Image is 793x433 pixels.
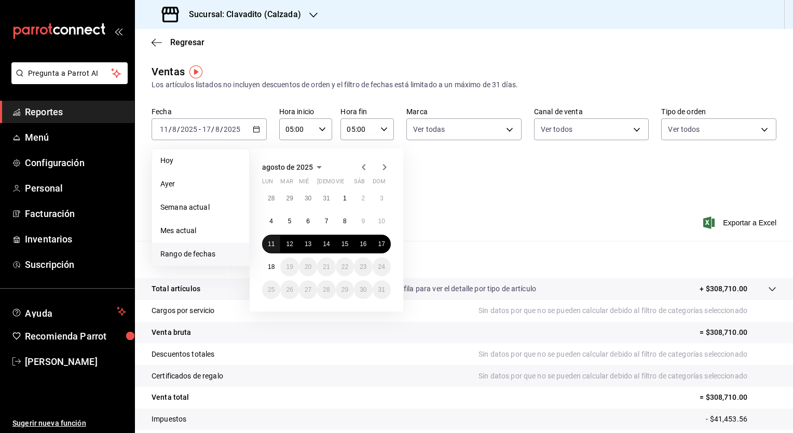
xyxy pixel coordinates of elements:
[220,125,223,133] span: /
[336,235,354,253] button: 15 de agosto de 2025
[341,263,348,270] abbr: 22 de agosto de 2025
[360,240,366,248] abbr: 16 de agosto de 2025
[406,108,522,115] label: Marca
[262,212,280,231] button: 4 de agosto de 2025
[268,286,275,293] abbr: 25 de agosto de 2025
[706,414,776,425] p: - $41,453.56
[323,263,330,270] abbr: 21 de agosto de 2025
[202,125,211,133] input: --
[152,108,267,115] label: Fecha
[340,108,394,115] label: Hora fin
[299,189,317,208] button: 30 de julio de 2025
[336,189,354,208] button: 1 de agosto de 2025
[325,218,329,225] abbr: 7 de agosto de 2025
[11,62,128,84] button: Pregunta a Parrot AI
[373,258,391,276] button: 24 de agosto de 2025
[181,8,301,21] h3: Sucursal: Clavadito (Calzada)
[317,189,335,208] button: 31 de julio de 2025
[541,124,572,134] span: Ver todos
[668,124,700,134] span: Ver todos
[159,125,169,133] input: --
[211,125,214,133] span: /
[268,195,275,202] abbr: 28 de julio de 2025
[172,125,177,133] input: --
[323,286,330,293] abbr: 28 de agosto de 2025
[354,212,372,231] button: 9 de agosto de 2025
[268,263,275,270] abbr: 18 de agosto de 2025
[262,235,280,253] button: 11 de agosto de 2025
[280,258,298,276] button: 19 de agosto de 2025
[299,178,309,189] abbr: miércoles
[299,235,317,253] button: 13 de agosto de 2025
[268,240,275,248] abbr: 11 de agosto de 2025
[114,27,122,35] button: open_drawer_menu
[25,156,126,170] span: Configuración
[336,280,354,299] button: 29 de agosto de 2025
[317,212,335,231] button: 7 de agosto de 2025
[152,79,776,90] div: Los artículos listados no incluyen descuentos de orden y el filtro de fechas está limitado a un m...
[199,125,201,133] span: -
[262,161,325,173] button: agosto de 2025
[152,414,186,425] p: Impuestos
[262,178,273,189] abbr: lunes
[341,240,348,248] abbr: 15 de agosto de 2025
[317,258,335,276] button: 21 de agosto de 2025
[705,216,776,229] span: Exportar a Excel
[280,189,298,208] button: 29 de julio de 2025
[323,195,330,202] abbr: 31 de julio de 2025
[378,218,385,225] abbr: 10 de agosto de 2025
[169,125,172,133] span: /
[373,235,391,253] button: 17 de agosto de 2025
[299,212,317,231] button: 6 de agosto de 2025
[286,286,293,293] abbr: 26 de agosto de 2025
[28,68,112,79] span: Pregunta a Parrot AI
[152,64,185,79] div: Ventas
[25,232,126,246] span: Inventarios
[317,280,335,299] button: 28 de agosto de 2025
[280,178,293,189] abbr: martes
[478,349,776,360] p: Sin datos por que no se pueden calcular debido al filtro de categorías seleccionado
[305,263,311,270] abbr: 20 de agosto de 2025
[177,125,180,133] span: /
[361,195,365,202] abbr: 2 de agosto de 2025
[160,249,241,260] span: Rango de fechas
[25,181,126,195] span: Personal
[373,212,391,231] button: 10 de agosto de 2025
[299,258,317,276] button: 20 de agosto de 2025
[373,189,391,208] button: 3 de agosto de 2025
[299,280,317,299] button: 27 de agosto de 2025
[152,371,223,382] p: Certificados de regalo
[700,392,776,403] p: = $308,710.00
[354,258,372,276] button: 23 de agosto de 2025
[286,240,293,248] abbr: 12 de agosto de 2025
[262,163,313,171] span: agosto de 2025
[380,195,384,202] abbr: 3 de agosto de 2025
[280,235,298,253] button: 12 de agosto de 2025
[160,225,241,236] span: Mes actual
[160,179,241,190] span: Ayer
[478,305,776,316] p: Sin datos por que no se pueden calcular debido al filtro de categorías seleccionado
[305,195,311,202] abbr: 30 de julio de 2025
[661,108,776,115] label: Tipo de orden
[25,329,126,343] span: Recomienda Parrot
[364,283,536,294] p: Da clic en la fila para ver el detalle por tipo de artículo
[700,327,776,338] p: = $308,710.00
[343,218,347,225] abbr: 8 de agosto de 2025
[378,286,385,293] abbr: 31 de agosto de 2025
[160,202,241,213] span: Semana actual
[354,178,365,189] abbr: sábado
[152,327,191,338] p: Venta bruta
[269,218,273,225] abbr: 4 de agosto de 2025
[378,263,385,270] abbr: 24 de agosto de 2025
[413,124,445,134] span: Ver todas
[279,108,333,115] label: Hora inicio
[336,178,344,189] abbr: viernes
[361,218,365,225] abbr: 9 de agosto de 2025
[152,283,200,294] p: Total artículos
[262,280,280,299] button: 25 de agosto de 2025
[341,286,348,293] abbr: 29 de agosto de 2025
[305,240,311,248] abbr: 13 de agosto de 2025
[354,280,372,299] button: 30 de agosto de 2025
[189,65,202,78] img: Tooltip marker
